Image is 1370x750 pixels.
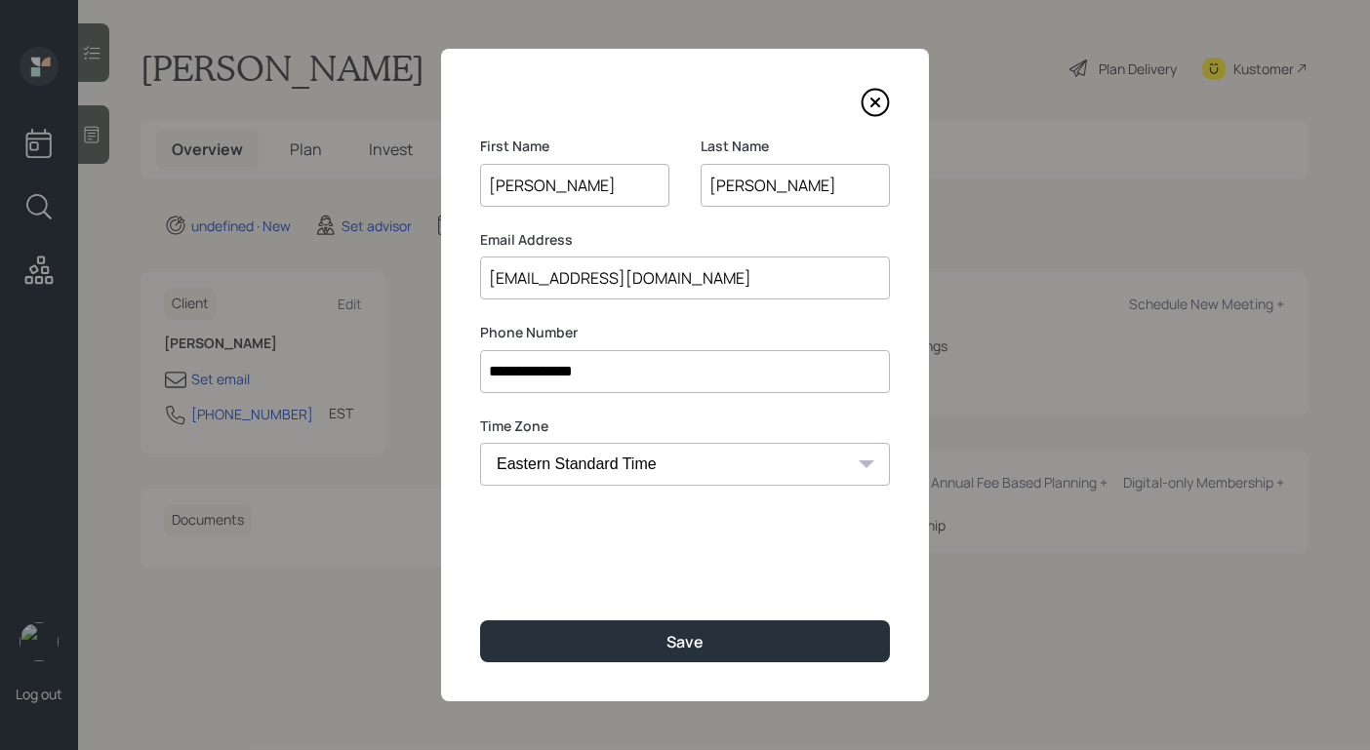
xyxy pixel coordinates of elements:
[666,631,704,652] div: Save
[480,620,890,662] button: Save
[480,416,890,436] label: Time Zone
[701,137,890,156] label: Last Name
[480,230,890,250] label: Email Address
[480,137,669,156] label: First Name
[480,323,890,342] label: Phone Number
